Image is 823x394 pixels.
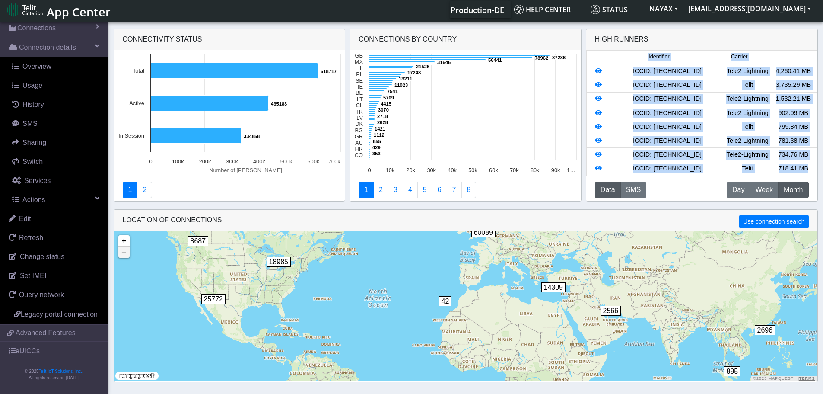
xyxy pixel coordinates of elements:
[595,182,621,198] button: Data
[356,77,363,84] text: SE
[724,366,741,376] span: 895
[383,95,394,100] text: 5709
[129,100,144,106] text: Active
[123,182,138,198] a: Connectivity status
[610,122,724,132] div: ICCID: [TECHNICAL_ID]
[19,42,76,53] span: Connection details
[587,1,644,18] a: Status
[510,167,519,173] text: 70k
[378,107,389,112] text: 3070
[610,80,724,90] div: ICCID: [TECHNICAL_ID]
[450,1,504,18] a: Your current platform instance
[24,177,51,184] span: Services
[114,210,817,231] div: LOCATION OF CONNECTIONS
[3,57,108,76] a: Overview
[209,167,282,173] text: Number of [PERSON_NAME]
[355,133,363,140] text: GR
[47,4,111,20] span: App Center
[387,89,398,94] text: 7541
[610,136,724,146] div: ICCID: [TECHNICAL_ID]
[417,182,432,198] a: Usage by Carrier
[416,64,429,69] text: 21526
[388,182,403,198] a: Usage per Country
[355,152,363,158] text: CO
[595,34,648,45] div: High Runners
[739,215,808,228] button: Use connection search
[610,109,724,118] div: ICCID: [TECHNICAL_ID]
[799,376,815,381] a: Terms
[541,282,566,292] span: 14309
[403,182,418,198] a: Connections By Carrier
[3,171,108,190] a: Services
[731,53,747,61] span: Carrier
[22,139,46,146] span: Sharing
[226,158,238,165] text: 300k
[377,120,388,125] text: 2628
[461,182,477,198] a: Not Connected for 30 days
[407,167,416,173] text: 20k
[471,227,496,237] span: 60089
[355,121,363,127] text: DK
[610,164,724,173] div: ICCID: [TECHNICAL_ID]
[22,82,42,89] span: Usage
[531,167,540,173] text: 80k
[350,29,581,50] div: Connections By Country
[271,101,287,106] text: 435183
[514,5,524,14] img: knowledge.svg
[567,167,575,173] text: 1…
[724,164,770,173] div: Telit
[3,76,108,95] a: Usage
[724,94,770,104] div: Tele2-Lightning
[358,83,363,90] text: IE
[3,95,108,114] a: History
[356,102,363,109] text: CL
[591,5,628,14] span: Status
[373,139,381,144] text: 655
[253,158,265,165] text: 400k
[399,76,412,81] text: 13211
[355,58,363,65] text: MX
[468,167,477,173] text: 50k
[394,83,408,88] text: 11023
[149,158,152,165] text: 0
[755,325,775,335] span: 2696
[123,182,337,198] nav: Summary paging
[244,134,260,139] text: 334858
[359,182,374,198] a: Connections By Country
[751,376,817,381] div: ©2025 MapQuest, |
[7,3,43,17] img: logo-telit-cinterion-gw-new.png
[770,164,816,173] div: 718.41 MB
[770,109,816,118] div: 902.09 MB
[439,296,456,322] div: 42
[724,150,770,160] div: Tele2-Lightning
[3,114,108,133] a: SMS
[7,0,109,19] a: App Center
[648,53,669,61] span: Identifier
[552,55,566,60] text: 87286
[750,182,779,198] button: Week
[770,122,816,132] div: 799.84 MB
[427,167,436,173] text: 30k
[20,272,46,279] span: Set IMEI
[724,122,770,132] div: Telit
[770,67,816,76] div: 4,260.41 MB
[514,5,571,14] span: Help center
[724,109,770,118] div: Tele2 Lightning
[535,55,548,61] text: 78962
[601,306,621,316] span: 2566
[267,257,291,267] span: 18985
[199,158,211,165] text: 200k
[20,253,64,260] span: Change status
[488,58,502,63] text: 56441
[644,1,683,16] button: NAYAX
[137,182,152,198] a: Deployment status
[447,182,462,198] a: Zero Session
[17,23,56,33] span: Connections
[432,182,447,198] a: 14 Days Trend
[21,311,98,318] span: Legacy portal connection
[373,182,388,198] a: Carrier
[610,150,724,160] div: ICCID: [TECHNICAL_ID]
[356,109,363,115] text: TR
[591,5,600,14] img: status.svg
[372,145,381,150] text: 429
